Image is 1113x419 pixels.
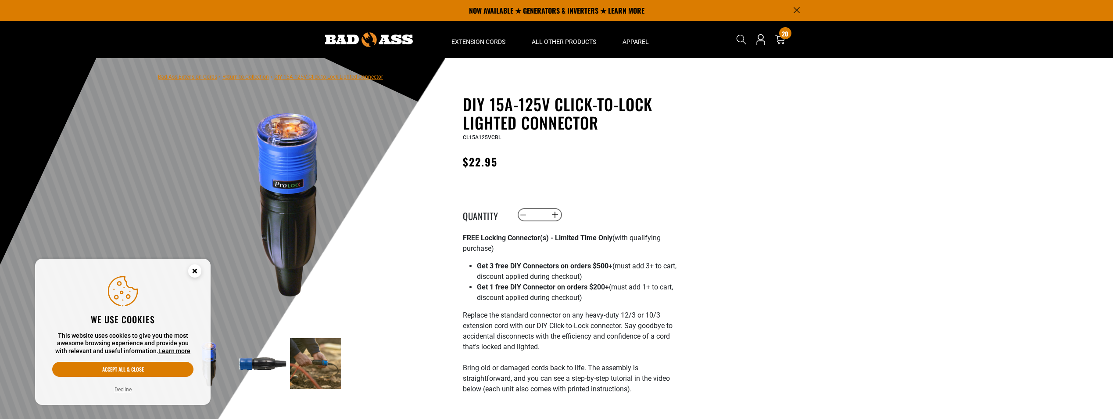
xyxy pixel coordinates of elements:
span: Apparel [623,38,649,46]
nav: breadcrumbs [158,71,383,82]
summary: Search [734,33,748,47]
summary: Apparel [609,21,662,58]
strong: FREE Locking Connector(s) - Limited Time Only [463,234,612,242]
span: › [219,74,221,80]
aside: Cookie Consent [35,259,211,405]
span: $22.95 [463,154,497,170]
h1: DIY 15A-125V Click-to-Lock Lighted Connector [463,95,678,132]
summary: All Other Products [519,21,609,58]
label: Quantity [463,209,507,220]
strong: Get 3 free DIY Connectors on orders $500+ [477,262,612,270]
span: (with qualifying purchase) [463,234,661,253]
button: Accept all & close [52,362,193,377]
span: (must add 1+ to cart, discount applied during checkout) [477,283,673,302]
h2: We use cookies [52,314,193,325]
span: All Other Products [532,38,596,46]
a: Learn more [158,347,190,354]
span: › [271,74,272,80]
img: Bad Ass Extension Cords [325,33,413,47]
summary: Extension Cords [438,21,519,58]
span: (must add 3+ to cart, discount applied during checkout) [477,262,676,281]
span: CL15A125VCBL [463,134,501,141]
p: This website uses cookies to give you the most awesome browsing experience and provide you with r... [52,332,193,355]
button: Decline [112,385,134,394]
p: Replace the standard connector on any heavy-duty 12/3 or 10/3 extension cord with our DIY Click-t... [463,310,678,405]
span: 20 [782,30,788,37]
a: Bad Ass Extension Cords [158,74,217,80]
strong: Get 1 free DIY Connector on orders $200+ [477,283,609,291]
span: Extension Cords [451,38,505,46]
a: Return to Collection [222,74,269,80]
span: DIY 15A-125V Click-to-Lock Lighted Connector [274,74,383,80]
